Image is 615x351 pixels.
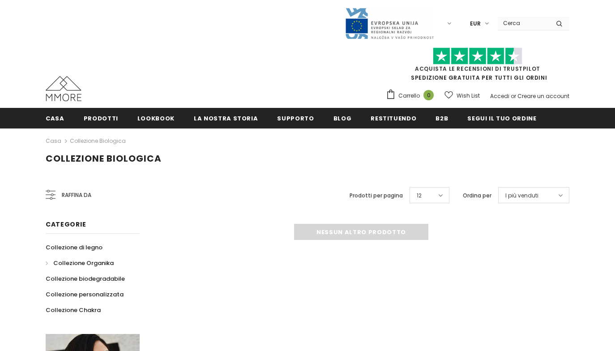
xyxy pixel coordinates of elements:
[511,92,516,100] span: or
[46,255,114,271] a: Collezione Organika
[470,19,481,28] span: EUR
[505,191,538,200] span: I più venduti
[46,220,86,229] span: Categorie
[46,287,124,302] a: Collezione personalizzata
[46,240,102,255] a: Collezione di legno
[371,108,416,128] a: Restituendo
[84,114,118,123] span: Prodotti
[277,108,314,128] a: supporto
[490,92,509,100] a: Accedi
[467,108,536,128] a: Segui il tuo ordine
[517,92,569,100] a: Creare un account
[345,7,434,40] img: Javni Razpis
[333,108,352,128] a: Blog
[398,91,420,100] span: Carrello
[46,108,64,128] a: Casa
[433,47,522,65] img: Fidati di Pilot Stars
[46,306,101,314] span: Collezione Chakra
[423,90,434,100] span: 0
[467,114,536,123] span: Segui il tuo ordine
[62,190,91,200] span: Raffina da
[194,114,258,123] span: La nostra storia
[46,76,81,101] img: Casi MMORE
[46,114,64,123] span: Casa
[46,290,124,299] span: Collezione personalizzata
[371,114,416,123] span: Restituendo
[463,191,491,200] label: Ordina per
[137,114,175,123] span: Lookbook
[46,152,162,165] span: Collezione biologica
[46,243,102,252] span: Collezione di legno
[46,302,101,318] a: Collezione Chakra
[46,274,125,283] span: Collezione biodegradabile
[70,137,126,145] a: Collezione biologica
[333,114,352,123] span: Blog
[415,65,540,73] a: Acquista le recensioni di TrustPilot
[498,17,549,30] input: Search Site
[84,108,118,128] a: Prodotti
[436,108,448,128] a: B2B
[457,91,480,100] span: Wish List
[46,136,61,146] a: Casa
[386,51,569,81] span: SPEDIZIONE GRATUITA PER TUTTI GLI ORDINI
[417,191,422,200] span: 12
[350,191,403,200] label: Prodotti per pagina
[46,271,125,287] a: Collezione biodegradabile
[386,89,438,103] a: Carrello 0
[444,88,480,103] a: Wish List
[345,19,434,27] a: Javni Razpis
[194,108,258,128] a: La nostra storia
[436,114,448,123] span: B2B
[53,259,114,267] span: Collezione Organika
[137,108,175,128] a: Lookbook
[277,114,314,123] span: supporto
